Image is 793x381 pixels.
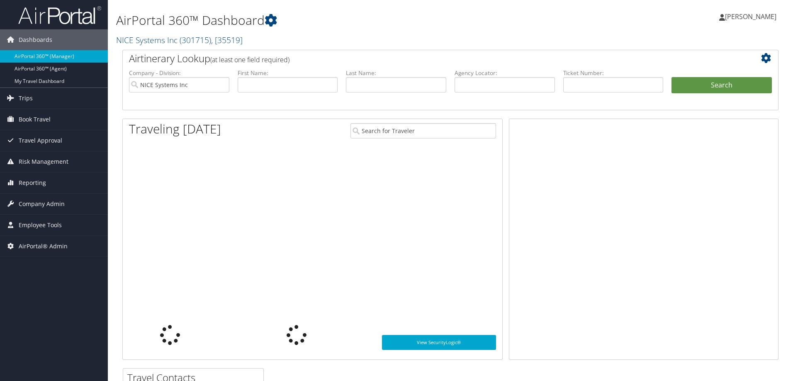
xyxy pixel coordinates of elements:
[238,69,338,77] label: First Name:
[19,172,46,193] span: Reporting
[455,69,555,77] label: Agency Locator:
[725,12,776,21] span: [PERSON_NAME]
[19,215,62,235] span: Employee Tools
[563,69,664,77] label: Ticket Number:
[19,109,51,130] span: Book Travel
[210,55,289,64] span: (at least one field required)
[19,88,33,109] span: Trips
[382,335,496,350] a: View SecurityLogic®
[180,34,211,46] span: ( 301715 )
[19,29,52,50] span: Dashboards
[19,194,65,214] span: Company Admin
[719,4,785,29] a: [PERSON_NAME]
[19,130,62,151] span: Travel Approval
[129,51,717,66] h2: Airtinerary Lookup
[671,77,772,94] button: Search
[116,12,562,29] h1: AirPortal 360™ Dashboard
[350,123,496,138] input: Search for Traveler
[129,120,221,138] h1: Traveling [DATE]
[18,5,101,25] img: airportal-logo.png
[116,34,243,46] a: NICE Systems Inc
[346,69,446,77] label: Last Name:
[211,34,243,46] span: , [ 35519 ]
[19,151,68,172] span: Risk Management
[129,69,229,77] label: Company - Division:
[19,236,68,257] span: AirPortal® Admin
